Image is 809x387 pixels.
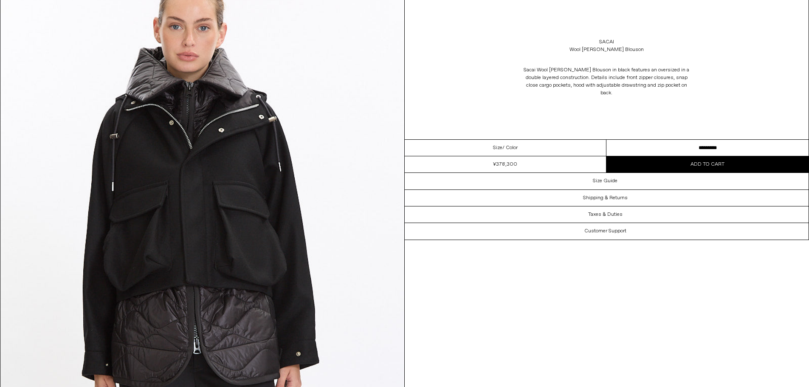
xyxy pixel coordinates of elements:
h3: Shipping & Returns [583,195,628,201]
span: Size [493,144,502,152]
span: / Color [502,144,518,152]
div: ¥378,300 [493,161,517,168]
div: Wool [PERSON_NAME] Blouson [569,46,644,54]
h3: Customer Support [584,228,626,234]
p: Sacai Wool [PERSON_NAME] Blouson in black features an oversized in a double layered construction.... [521,62,691,101]
h3: Size Guide [593,178,617,184]
h3: Taxes & Duties [588,212,623,218]
button: Add to cart [606,156,809,172]
span: Add to cart [691,161,724,168]
a: Sacai [599,38,614,46]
